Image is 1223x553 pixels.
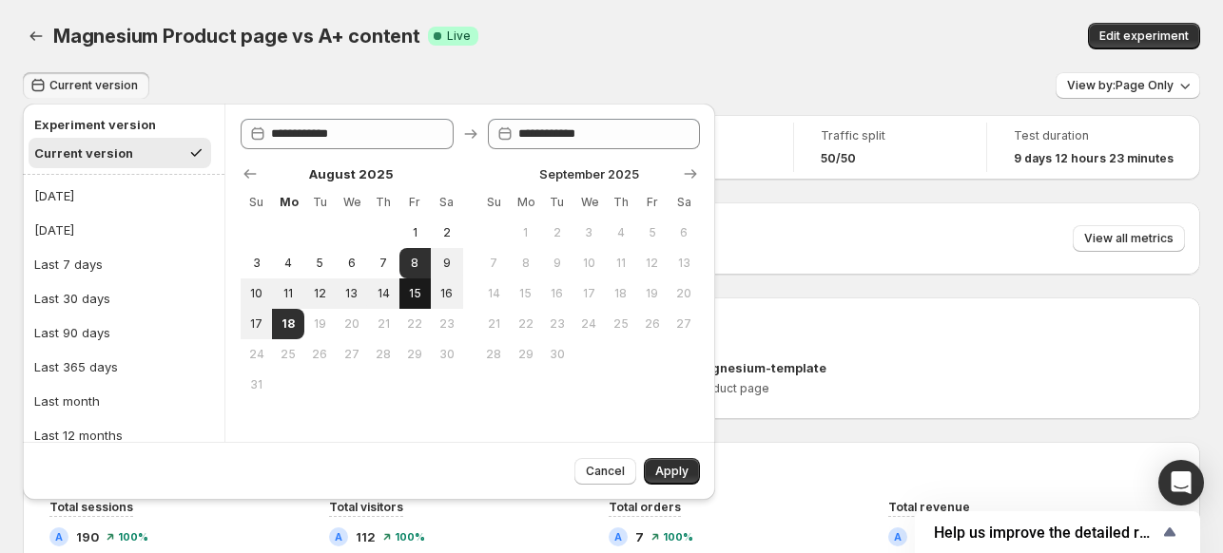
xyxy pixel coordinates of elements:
button: Tuesday August 19 2025 [304,309,336,339]
span: 29 [407,347,423,362]
span: 9 [549,256,565,271]
button: Thursday September 11 2025 [605,248,636,278]
span: Magnesium Product page vs A+ content [53,25,420,48]
button: Wednesday August 13 2025 [336,278,367,309]
button: Sunday August 3 2025 [241,248,272,278]
button: Tuesday September 9 2025 [541,248,573,278]
h2: A [894,531,902,543]
button: Friday August 1 2025 [399,218,431,248]
button: Tuesday September 30 2025 [541,339,573,370]
span: 26 [644,316,660,332]
button: Sunday August 24 2025 [241,339,272,370]
button: View by:Page Only [1056,72,1200,99]
span: 30 [438,347,455,362]
span: 24 [248,347,264,362]
span: 16 [549,286,565,301]
div: Open Intercom Messenger [1158,460,1204,505]
span: Help us improve the detailed report for A/B campaigns [934,524,1158,542]
button: Edit experiment [1088,23,1200,49]
button: Friday August 29 2025 [399,339,431,370]
h2: Experiment version [34,115,205,134]
button: Last 30 days [29,283,219,314]
div: [DATE] [34,186,74,205]
span: 3 [248,256,264,271]
a: Traffic split50/50 [821,126,960,168]
span: 28 [375,347,391,362]
span: 20 [343,316,359,332]
div: Last 30 days [34,289,110,308]
span: 11 [280,286,296,301]
button: Thursday August 21 2025 [367,309,398,339]
button: Saturday September 27 2025 [669,309,700,339]
span: 20 [676,286,692,301]
button: [DATE] [29,215,219,245]
button: Show previous month, July 2025 [237,161,263,187]
button: Saturday September 13 2025 [669,248,700,278]
button: Friday September 5 2025 [636,218,668,248]
span: 7 [486,256,502,271]
span: Tu [549,195,565,210]
button: Friday September 26 2025 [636,309,668,339]
span: 22 [517,316,534,332]
button: Wednesday September 24 2025 [573,309,605,339]
span: 12 [312,286,328,301]
th: Friday [399,187,431,218]
h2: A [335,531,342,543]
button: Tuesday August 5 2025 [304,248,336,278]
button: Monday September 1 2025 [510,218,541,248]
span: 26 [312,347,328,362]
button: Monday September 29 2025 [510,339,541,370]
span: Su [486,195,502,210]
button: Start of range Friday August 8 2025 [399,248,431,278]
th: Thursday [605,187,636,218]
th: Wednesday [573,187,605,218]
button: Apply [644,458,700,485]
button: Sunday September 21 2025 [478,309,510,339]
span: 27 [676,316,692,332]
span: 8 [517,256,534,271]
span: 6 [343,256,359,271]
span: 17 [248,316,264,332]
span: 10 [248,286,264,301]
button: Friday September 19 2025 [636,278,668,309]
th: Friday [636,187,668,218]
a: Test duration9 days 12 hours 23 minutes [1014,126,1174,168]
span: 7 [375,256,391,271]
button: Cancel [574,458,636,485]
button: Wednesday August 27 2025 [336,339,367,370]
span: 15 [517,286,534,301]
button: View all metrics [1073,225,1185,252]
button: Friday September 12 2025 [636,248,668,278]
button: Last month [29,386,219,416]
span: 6 [676,225,692,240]
span: 16 [438,286,455,301]
span: Test duration [1014,128,1174,143]
button: Back [23,23,49,49]
th: Wednesday [336,187,367,218]
span: We [581,195,597,210]
button: Tuesday September 16 2025 [541,278,573,309]
button: Sunday September 28 2025 [478,339,510,370]
span: 13 [676,256,692,271]
span: 31 [248,377,264,392]
span: 2 [438,225,455,240]
span: 4 [612,225,629,240]
span: 25 [612,316,629,332]
button: Saturday August 2 2025 [431,218,462,248]
div: Last month [34,391,100,410]
button: Current version [23,72,149,99]
span: 8 [407,256,423,271]
button: Saturday August 30 2025 [431,339,462,370]
span: 17 [581,286,597,301]
button: Show next month, October 2025 [677,161,704,187]
button: Friday August 22 2025 [399,309,431,339]
button: Sunday August 10 2025 [241,278,272,309]
button: End of range Today Monday August 18 2025 [272,309,303,339]
th: Tuesday [541,187,573,218]
span: 100 % [395,531,425,543]
button: Last 365 days [29,352,219,382]
span: 9 days 12 hours 23 minutes [1014,151,1174,166]
button: Wednesday September 17 2025 [573,278,605,309]
span: View by: Page Only [1067,78,1174,93]
span: 4 [280,256,296,271]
